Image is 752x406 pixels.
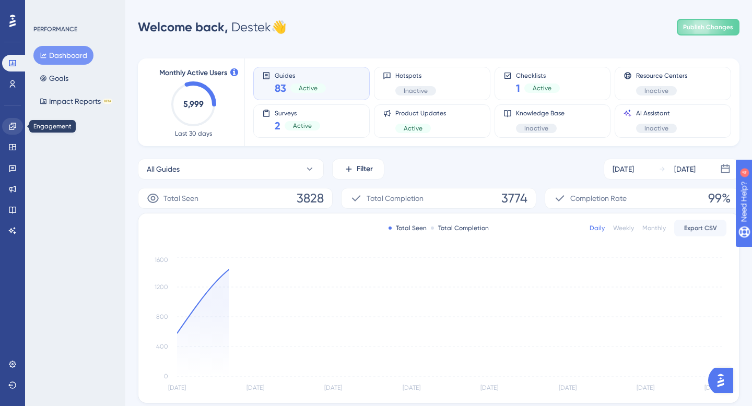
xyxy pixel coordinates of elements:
[275,109,320,116] span: Surveys
[168,384,186,391] tspan: [DATE]
[404,87,428,95] span: Inactive
[275,71,326,79] span: Guides
[559,384,577,391] tspan: [DATE]
[613,224,634,232] div: Weekly
[164,373,168,380] tspan: 0
[33,69,75,88] button: Goals
[293,122,312,130] span: Active
[103,99,112,104] div: BETA
[637,384,654,391] tspan: [DATE]
[25,3,65,15] span: Need Help?
[297,190,324,207] span: 3828
[684,224,717,232] span: Export CSV
[516,81,520,95] span: 1
[324,384,342,391] tspan: [DATE]
[642,224,666,232] div: Monthly
[138,159,324,180] button: All Guides
[570,192,627,205] span: Completion Rate
[403,384,420,391] tspan: [DATE]
[590,224,605,232] div: Daily
[155,283,168,291] tspan: 1200
[275,118,280,133] span: 2
[636,109,677,117] span: AI Assistant
[332,159,384,180] button: Filter
[395,71,436,80] span: Hotspots
[33,25,77,33] div: PERFORMANCE
[147,163,180,175] span: All Guides
[644,124,668,133] span: Inactive
[501,190,527,207] span: 3774
[156,343,168,350] tspan: 400
[138,19,228,34] span: Welcome back,
[708,365,739,396] iframe: UserGuiding AI Assistant Launcher
[516,71,560,79] span: Checklists
[138,19,287,35] div: Destek 👋
[636,71,687,80] span: Resource Centers
[175,129,212,138] span: Last 30 days
[674,220,726,236] button: Export CSV
[155,256,168,264] tspan: 1600
[644,87,668,95] span: Inactive
[708,190,731,207] span: 99%
[613,163,634,175] div: [DATE]
[163,192,198,205] span: Total Seen
[246,384,264,391] tspan: [DATE]
[533,84,551,92] span: Active
[431,224,489,232] div: Total Completion
[357,163,373,175] span: Filter
[33,92,119,111] button: Impact ReportsBETA
[299,84,318,92] span: Active
[674,163,696,175] div: [DATE]
[480,384,498,391] tspan: [DATE]
[156,313,168,320] tspan: 800
[275,81,286,95] span: 83
[516,109,565,117] span: Knowledge Base
[183,99,204,109] text: 5,999
[73,5,76,14] div: 4
[395,109,446,117] span: Product Updates
[524,124,548,133] span: Inactive
[389,224,427,232] div: Total Seen
[367,192,424,205] span: Total Completion
[683,23,733,31] span: Publish Changes
[404,124,422,133] span: Active
[704,384,722,391] tspan: [DATE]
[677,19,739,35] button: Publish Changes
[33,46,93,65] button: Dashboard
[159,67,227,79] span: Monthly Active Users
